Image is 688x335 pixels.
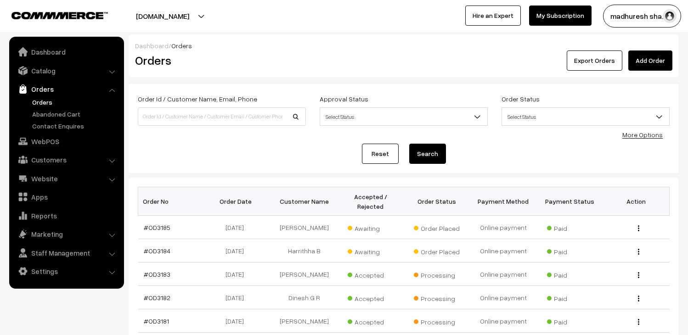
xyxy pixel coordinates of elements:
a: Marketing [11,226,121,242]
label: Order Id / Customer Name, Email, Phone [138,94,257,104]
span: Paid [547,245,593,257]
span: Paid [547,221,593,233]
span: Awaiting [348,245,394,257]
a: Abandoned Cart [30,109,121,119]
th: Accepted / Rejected [337,187,404,216]
span: Processing [414,291,460,303]
span: Paid [547,315,593,327]
td: [DATE] [204,286,271,309]
a: #OD3181 [144,317,169,325]
td: Online payment [470,216,537,239]
span: Accepted [348,291,394,303]
th: Customer Name [271,187,338,216]
th: Payment Status [536,187,603,216]
a: Dashboard [11,44,121,60]
span: Orders [171,42,192,50]
span: Select Status [502,107,670,126]
span: Select Status [320,109,487,125]
label: Approval Status [320,94,368,104]
th: Action [603,187,670,216]
th: Order Status [404,187,470,216]
h2: Orders [135,53,305,67]
a: Reports [11,207,121,224]
a: COMMMERCE [11,9,92,20]
div: / [135,41,672,50]
button: [DOMAIN_NAME] [104,5,221,28]
span: Awaiting [348,221,394,233]
span: Order Placed [414,221,460,233]
a: Reset [362,144,399,164]
a: Orders [11,81,121,97]
img: user [663,9,677,23]
th: Payment Method [470,187,537,216]
span: Accepted [348,268,394,280]
a: #OD3184 [144,247,170,255]
a: #OD3185 [144,223,170,231]
img: Menu [638,296,639,301]
span: Accepted [348,315,394,327]
a: Settings [11,263,121,279]
td: [DATE] [204,216,271,239]
th: Order Date [204,187,271,216]
span: Order Placed [414,245,460,257]
td: Online payment [470,286,537,309]
a: Customers [11,151,121,168]
td: [DATE] [204,239,271,262]
td: Harrithha B [271,239,338,262]
span: Select Status [502,109,669,125]
a: WebPOS [11,133,121,150]
a: More Options [622,131,663,139]
td: [DATE] [204,309,271,333]
button: madhuresh sha… [603,5,681,28]
a: My Subscription [529,6,592,26]
a: Apps [11,189,121,205]
a: Hire an Expert [465,6,521,26]
span: Paid [547,291,593,303]
td: [PERSON_NAME] [271,216,338,239]
a: #OD3183 [144,270,170,278]
a: Staff Management [11,245,121,261]
a: Add Order [628,50,672,71]
td: [PERSON_NAME] [271,262,338,286]
img: Menu [638,319,639,325]
a: Contact Enquires [30,121,121,131]
td: Dinesh G R [271,286,338,309]
img: Menu [638,225,639,231]
button: Export Orders [567,50,622,71]
a: #OD3182 [144,294,170,301]
td: [PERSON_NAME] [271,309,338,333]
img: COMMMERCE [11,12,108,19]
a: Orders [30,97,121,107]
span: Processing [414,315,460,327]
img: Menu [638,272,639,278]
td: Online payment [470,309,537,333]
button: Search [409,144,446,164]
a: Catalog [11,62,121,79]
span: Processing [414,268,460,280]
img: Menu [638,249,639,255]
span: Select Status [320,107,488,126]
td: Online payment [470,262,537,286]
span: Paid [547,268,593,280]
input: Order Id / Customer Name / Customer Email / Customer Phone [138,107,306,126]
th: Order No [138,187,205,216]
td: Online payment [470,239,537,262]
a: Website [11,170,121,187]
td: [DATE] [204,262,271,286]
label: Order Status [502,94,540,104]
a: Dashboard [135,42,169,50]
